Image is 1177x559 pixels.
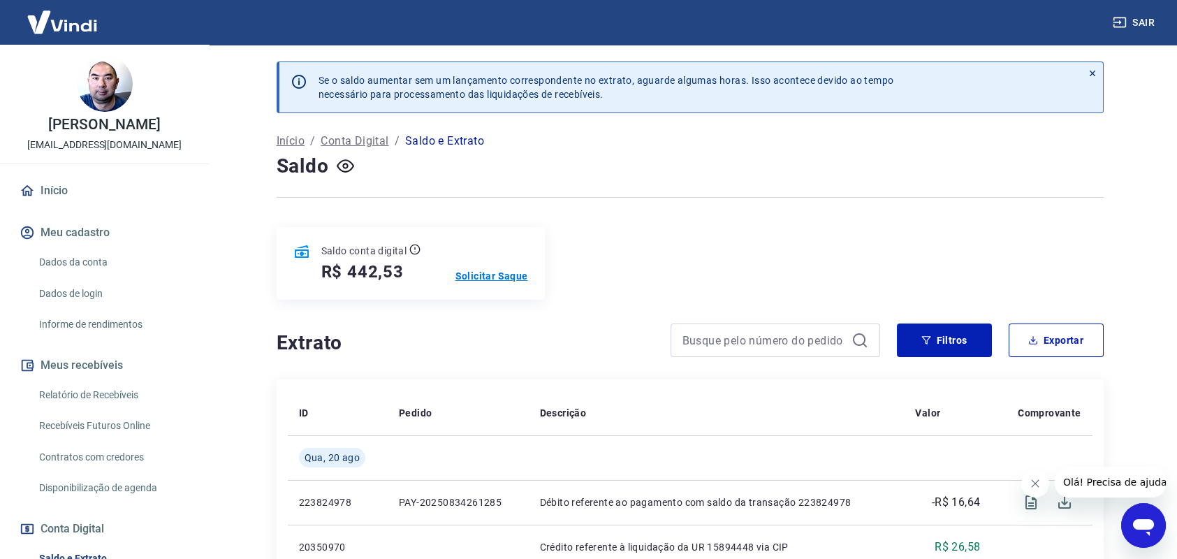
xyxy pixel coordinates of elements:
[932,494,981,511] p: -R$ 16,64
[321,244,407,258] p: Saldo conta digital
[17,217,192,248] button: Meu cadastro
[34,248,192,277] a: Dados da conta
[897,324,992,357] button: Filtros
[305,451,360,465] span: Qua, 20 ago
[1009,324,1104,357] button: Exportar
[77,56,133,112] img: 665b4719-3e59-4756-bc9d-80786a6fa7b1.jpeg
[17,514,192,544] button: Conta Digital
[299,540,377,554] p: 20350970
[321,261,404,283] h5: R$ 442,53
[540,540,893,554] p: Crédito referente à liquidação da UR 15894448 via CIP
[1121,503,1166,548] iframe: Botão para abrir a janela de mensagens
[34,412,192,440] a: Recebíveis Futuros Online
[34,443,192,472] a: Contratos com credores
[915,406,940,420] p: Valor
[405,133,484,150] p: Saldo e Extrato
[321,133,388,150] a: Conta Digital
[935,539,980,556] p: R$ 26,58
[299,495,377,509] p: 223824978
[277,152,329,180] h4: Saldo
[319,73,894,101] p: Se o saldo aumentar sem um lançamento correspondente no extrato, aguarde algumas horas. Isso acon...
[540,406,587,420] p: Descrição
[1055,467,1166,498] iframe: Mensagem da empresa
[17,175,192,206] a: Início
[1014,486,1048,519] span: Visualizar
[34,310,192,339] a: Informe de rendimentos
[540,495,893,509] p: Débito referente ao pagamento com saldo da transação 223824978
[34,381,192,409] a: Relatório de Recebíveis
[299,406,309,420] p: ID
[310,133,315,150] p: /
[399,495,518,509] p: PAY-20250834261285
[27,138,182,152] p: [EMAIL_ADDRESS][DOMAIN_NAME]
[48,117,160,132] p: [PERSON_NAME]
[399,406,432,420] p: Pedido
[1018,406,1081,420] p: Comprovante
[34,279,192,308] a: Dados de login
[277,133,305,150] a: Início
[1021,470,1049,498] iframe: Fechar mensagem
[34,474,192,502] a: Disponibilização de agenda
[455,269,528,283] a: Solicitar Saque
[395,133,400,150] p: /
[1110,10,1160,36] button: Sair
[17,350,192,381] button: Meus recebíveis
[682,330,846,351] input: Busque pelo número do pedido
[1048,486,1081,519] span: Download
[8,10,117,21] span: Olá! Precisa de ajuda?
[277,329,654,357] h4: Extrato
[17,1,108,43] img: Vindi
